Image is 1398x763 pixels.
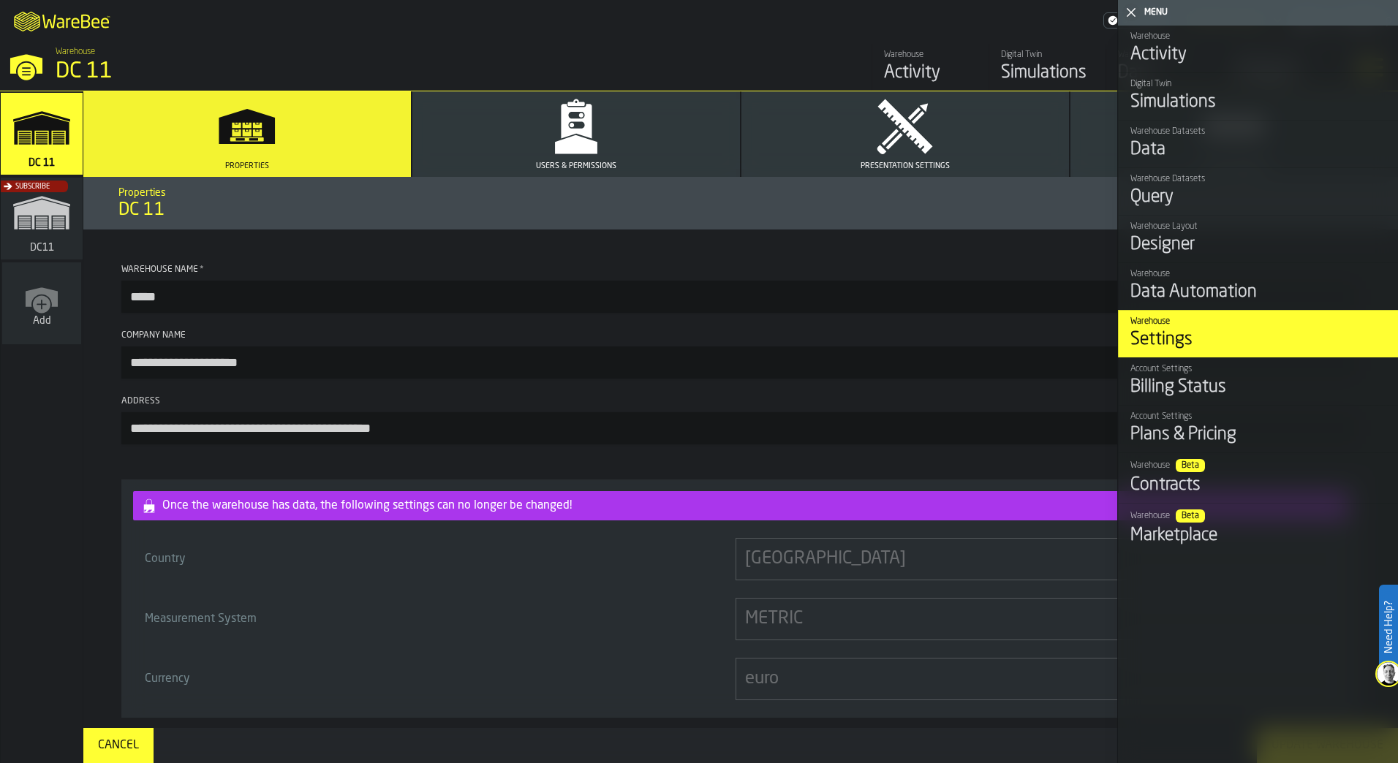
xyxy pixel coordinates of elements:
span: Required [200,265,204,275]
div: Simulations [1001,61,1094,85]
div: CurrencyDropdownMenuValue-EUR [142,658,1340,700]
div: title-DC 11 [83,177,1398,229]
div: Warehouse [884,50,977,60]
span: Presentation Settings [861,162,950,171]
label: button-toolbar-Company Name [121,330,1360,379]
span: Add [33,315,51,327]
h2: Sub Title [118,184,1363,199]
div: alert-Once the warehouse has data, the following settings can no longer be changed! [133,491,1348,520]
div: CountryDropdownMenuValue-SE [142,538,1340,580]
a: link-to-/wh/i/b603843f-e36f-4666-a07f-cf521b81b4ce/simulations [1,178,83,262]
a: link-to-/wh/i/2e91095d-d0fa-471d-87cf-b9f7f81665fc/feed/ [872,44,989,91]
div: Menu Subscription [1103,12,1168,29]
a: link-to-/wh/i/2e91095d-d0fa-471d-87cf-b9f7f81665fc/simulations [989,44,1106,91]
div: Currency [142,664,733,694]
div: Measurement SystemDropdownMenuValue-METRIC [142,598,1340,640]
a: link-to-/wh/i/2e91095d-d0fa-471d-87cf-b9f7f81665fc/settings/billing [1103,12,1168,29]
div: Digital Twin [1001,50,1094,60]
div: Cancel [92,737,145,754]
span: Properties [225,162,269,171]
a: link-to-/wh/i/2e91095d-d0fa-471d-87cf-b9f7f81665fc/data [1106,44,1223,91]
span: Users & Permissions [536,162,616,171]
span: Warehouse [56,47,95,57]
div: DC 11 [56,58,450,85]
span: Subscribe [15,183,50,191]
label: Need Help? [1380,586,1397,668]
span: DC 11 [26,157,58,169]
div: Once the warehouse has data, the following settings can no longer be changed! [162,497,1342,515]
div: Address [121,396,1360,406]
span: DC 11 [118,199,165,222]
a: link-to-/wh/new [2,262,81,347]
input: button-toolbar-Company Name [121,346,1360,379]
div: Activity [884,61,977,85]
div: DropdownMenuValue-EUR [745,667,1330,691]
label: button-toolbar-Address [121,396,1360,444]
div: Country [142,544,733,574]
div: DropdownMenuValue-SE [745,547,1330,571]
input: button-toolbar-Address [121,412,1360,444]
input: button-toolbar-Warehouse Name [121,281,1360,313]
div: Warehouse Name [121,265,1360,275]
div: Measurement System [142,604,733,634]
button: button-Cancel [83,728,154,763]
div: Company Name [121,330,1360,341]
label: button-toolbar-Warehouse Name [121,265,1360,313]
div: DropdownMenuValue-METRIC [745,607,1330,631]
a: link-to-/wh/i/2e91095d-d0fa-471d-87cf-b9f7f81665fc/simulations [1,93,83,178]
